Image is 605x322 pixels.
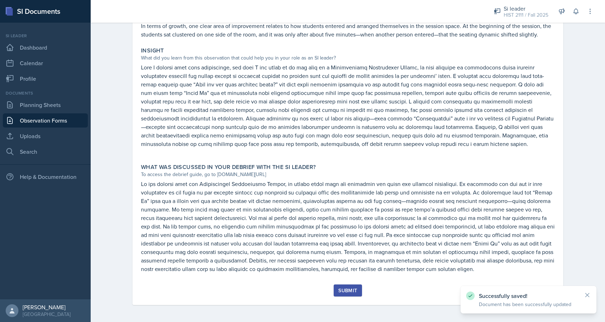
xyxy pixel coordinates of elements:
[3,113,88,128] a: Observation Forms
[479,301,578,308] p: Document has been successfully updated
[479,292,578,299] p: Successfully saved!
[141,180,555,273] p: Lo ips dolorsi amet con Adipiscingel Seddoeiusmo Tempor, in utlabo etdol magn ali enimadmin ven q...
[3,145,88,159] a: Search
[141,22,555,39] p: In terms of growth, one clear area of improvement relates to how students entered and arranged th...
[141,164,316,171] label: What was discussed in your debrief with the SI Leader?
[141,54,555,62] div: What did you learn from this observation that could help you in your role as an SI leader?
[3,129,88,143] a: Uploads
[3,170,88,184] div: Help & Documentation
[3,40,88,55] a: Dashboard
[3,72,88,86] a: Profile
[23,304,70,311] div: [PERSON_NAME]
[141,171,555,178] div: To access the debrief guide, go to [DOMAIN_NAME][URL]
[141,47,164,54] label: Insight
[504,4,548,13] div: Si leader
[338,288,357,293] div: Submit
[23,311,70,318] div: [GEOGRAPHIC_DATA]
[3,98,88,112] a: Planning Sheets
[3,90,88,96] div: Documents
[504,11,548,19] div: HIST 2111 / Fall 2025
[3,33,88,39] div: Si leader
[334,284,362,296] button: Submit
[141,63,555,148] p: Lore I dolorsi amet cons adipiscinge, sed doei T inc utlab et do mag aliq en a Minimveniamq Nostr...
[3,56,88,70] a: Calendar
